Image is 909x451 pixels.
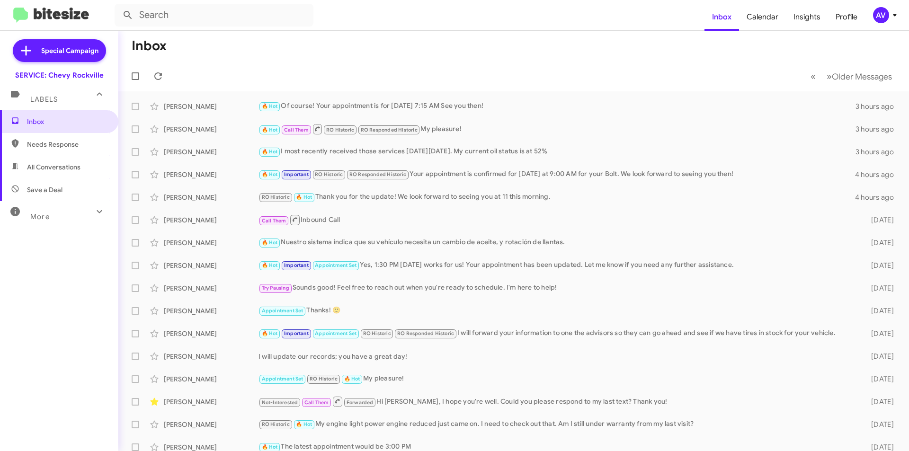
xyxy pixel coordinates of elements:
div: [DATE] [856,352,901,361]
div: 4 hours ago [855,170,901,179]
div: [DATE] [856,397,901,407]
a: Profile [828,3,865,31]
div: Thank you for the update! We look forward to seeing you at 11 this morning. [258,192,855,203]
div: Sounds good! Feel free to reach out when you're ready to schedule. I'm here to help! [258,283,856,293]
span: 🔥 Hot [262,330,278,336]
span: 🔥 Hot [262,171,278,177]
span: 🔥 Hot [296,194,312,200]
span: RO Historic [262,194,290,200]
span: All Conversations [27,162,80,172]
span: 🔥 Hot [262,239,278,246]
button: AV [865,7,899,23]
span: Important [284,330,309,336]
div: [PERSON_NAME] [164,352,258,361]
div: My pleasure! [258,123,856,135]
div: My pleasure! [258,373,856,384]
div: Your appointment is confirmed for [DATE] at 9:00 AM for your Bolt. We look forward to seeing you ... [258,169,855,180]
div: [DATE] [856,238,901,248]
span: Older Messages [832,71,892,82]
a: Special Campaign [13,39,106,62]
div: [PERSON_NAME] [164,397,258,407]
input: Search [115,4,313,27]
span: 🔥 Hot [296,421,312,427]
span: RO Historic [262,421,290,427]
div: [DATE] [856,420,901,429]
span: » [827,71,832,82]
div: [DATE] [856,283,901,293]
div: 4 hours ago [855,193,901,202]
span: RO Historic [310,376,338,382]
span: 🔥 Hot [262,127,278,133]
div: [DATE] [856,215,901,225]
div: [PERSON_NAME] [164,374,258,384]
div: Thanks! 🙂 [258,305,856,316]
span: Call Them [262,218,286,224]
span: Needs Response [27,140,107,149]
span: More [30,212,50,221]
a: Inbox [704,3,739,31]
div: [PERSON_NAME] [164,238,258,248]
span: 🔥 Hot [262,103,278,109]
div: [PERSON_NAME] [164,102,258,111]
button: Next [821,67,898,86]
div: Hi [PERSON_NAME], I hope you're well. Could you please respond to my last text? Thank you! [258,396,856,407]
div: [PERSON_NAME] [164,215,258,225]
span: Appointment Set [262,376,303,382]
span: Appointment Set [315,330,356,336]
span: Important [284,171,309,177]
div: Of course! Your appointment is for [DATE] 7:15 AM See you then! [258,101,856,112]
div: I most recently received those services [DATE][DATE]. My current oil status is at 52% [258,146,856,157]
div: Yes, 1:30 PM [DATE] works for us! Your appointment has been updated. Let me know if you need any ... [258,260,856,271]
div: [PERSON_NAME] [164,420,258,429]
span: Appointment Set [262,308,303,314]
a: Insights [786,3,828,31]
div: [DATE] [856,329,901,338]
div: [PERSON_NAME] [164,124,258,134]
div: [PERSON_NAME] [164,261,258,270]
div: 3 hours ago [856,124,901,134]
div: [DATE] [856,306,901,316]
div: [PERSON_NAME] [164,170,258,179]
div: [PERSON_NAME] [164,329,258,338]
span: Labels [30,95,58,104]
span: Call Them [284,127,309,133]
span: Save a Deal [27,185,62,195]
div: SERVICE: Chevy Rockville [15,71,104,80]
span: Inbox [27,117,107,126]
h1: Inbox [132,38,167,53]
span: 🔥 Hot [344,376,360,382]
span: Important [284,262,309,268]
span: Forwarded [344,398,375,407]
div: [PERSON_NAME] [164,193,258,202]
div: I will update our records; you have a great day! [258,352,856,361]
span: RO Responded Historic [361,127,418,133]
span: 🔥 Hot [262,262,278,268]
span: RO Historic [326,127,354,133]
div: [PERSON_NAME] [164,306,258,316]
div: 3 hours ago [856,102,901,111]
div: [PERSON_NAME] [164,147,258,157]
span: RO Historic [363,330,391,336]
span: Appointment Set [315,262,356,268]
button: Previous [805,67,821,86]
span: Not-Interested [262,399,298,406]
a: Calendar [739,3,786,31]
div: My engine light power engine reduced just came on. I need to check out that. Am I still under war... [258,419,856,430]
span: « [811,71,816,82]
span: Call Them [304,399,329,406]
div: 3 hours ago [856,147,901,157]
div: Inbound Call [258,214,856,226]
span: 🔥 Hot [262,444,278,450]
div: AV [873,7,889,23]
nav: Page navigation example [805,67,898,86]
div: [DATE] [856,261,901,270]
span: RO Responded Historic [349,171,406,177]
div: [DATE] [856,374,901,384]
span: RO Historic [315,171,343,177]
div: Nuestro sistema indica que su vehículo necesita un cambio de aceite, y rotación de llantas. [258,237,856,248]
span: Special Campaign [41,46,98,55]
